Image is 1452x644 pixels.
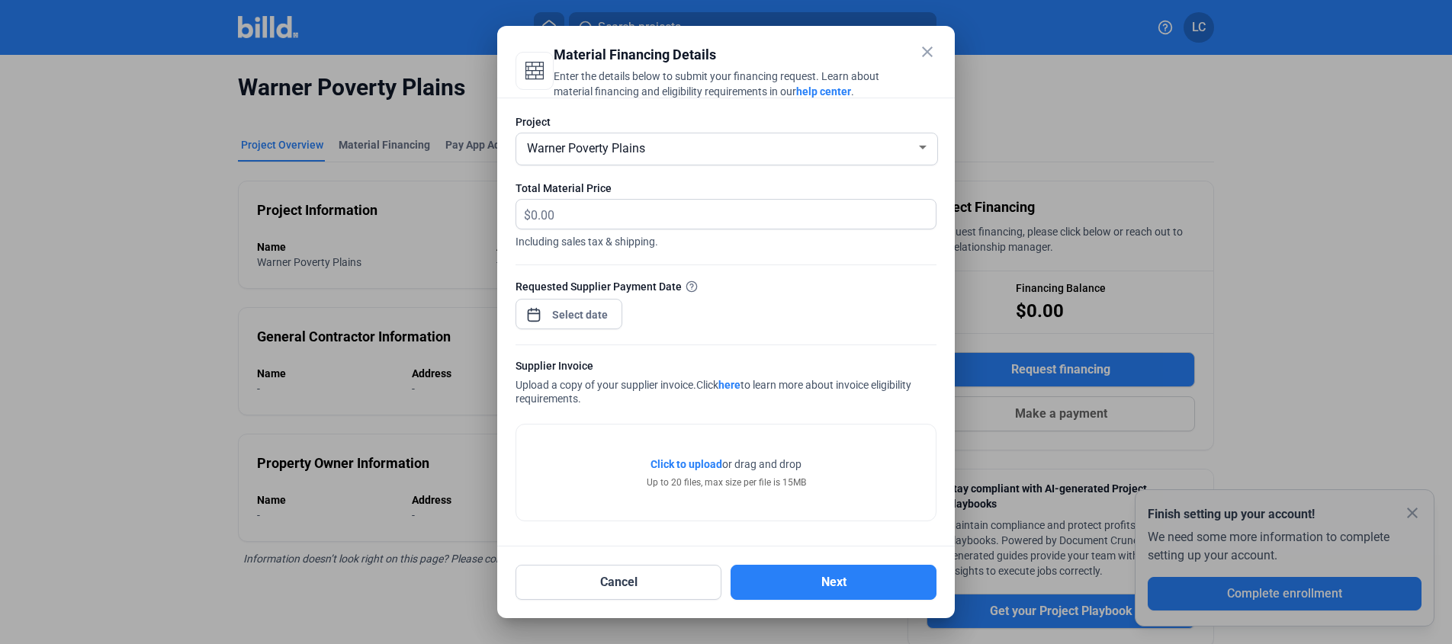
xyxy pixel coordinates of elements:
span: Click to learn more about invoice eligibility requirements. [516,379,911,405]
div: Total Material Price [516,181,936,196]
div: Enter the details below to submit your financing request. Learn about material financing and elig... [516,69,898,102]
div: Supplier Invoice [516,358,936,377]
span: Click to upload [651,458,722,470]
input: Select date [548,306,613,324]
div: Project [516,114,936,130]
div: Up to 20 files, max size per file is 15MB [647,476,806,489]
button: Cancel [516,565,721,600]
button: Next [731,565,936,600]
a: here [718,379,740,391]
div: Upload a copy of your supplier invoice. [516,358,936,409]
mat-icon: close [918,43,936,61]
span: or drag and drop [722,457,801,472]
span: Including sales tax & shipping. [516,229,936,249]
input: 0.00 [531,200,918,229]
span: . [851,85,854,98]
a: help center [796,85,851,98]
button: Open calendar [526,300,541,315]
div: Material Financing Details [516,44,898,66]
span: $ [516,200,531,225]
div: Requested Supplier Payment Date [516,278,936,294]
span: Warner Poverty Plains [527,141,645,155]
